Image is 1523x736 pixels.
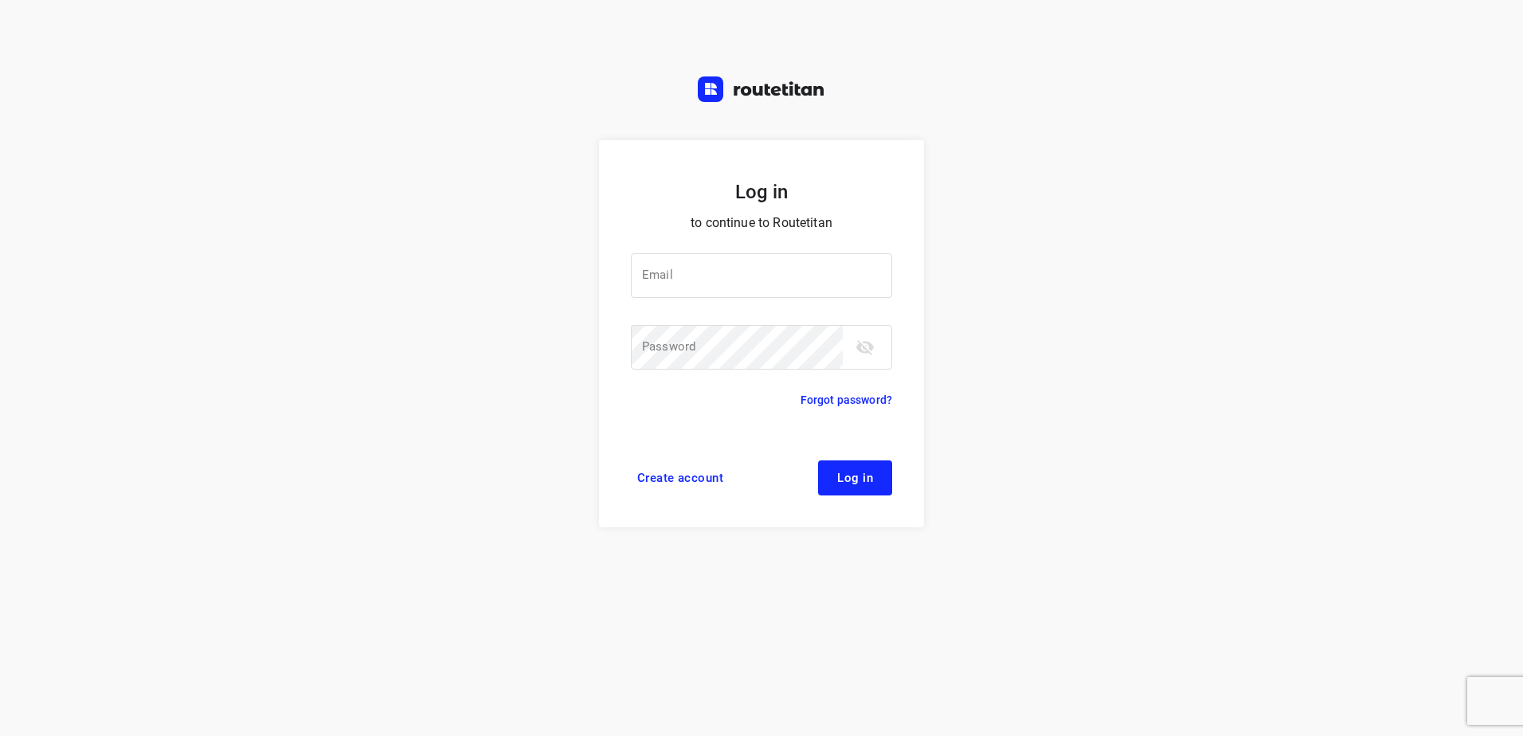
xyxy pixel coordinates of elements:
[801,390,892,409] a: Forgot password?
[698,76,825,102] img: Routetitan
[631,178,892,206] h5: Log in
[631,460,730,495] a: Create account
[837,472,873,484] span: Log in
[698,76,825,106] a: Routetitan
[637,472,723,484] span: Create account
[818,460,892,495] button: Log in
[631,212,892,234] p: to continue to Routetitan
[849,331,881,363] button: toggle password visibility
